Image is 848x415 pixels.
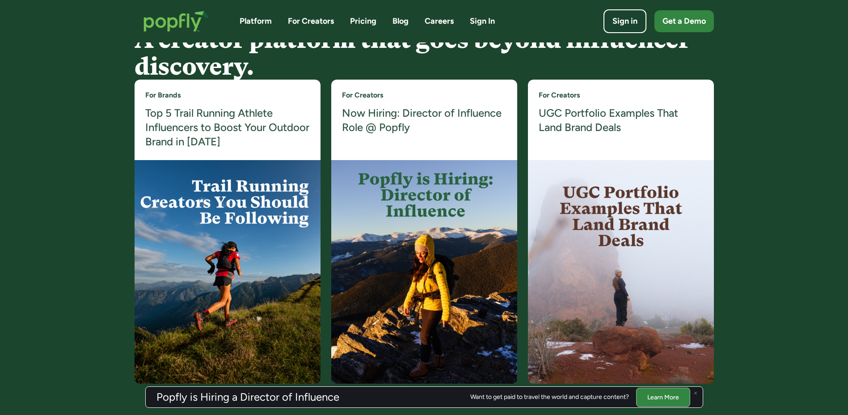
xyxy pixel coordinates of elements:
[539,106,703,135] a: UGC Portfolio Examples That Land Brand Deals
[145,90,181,100] a: For Brands
[135,26,714,80] h4: A creator platform that goes beyond influencer discovery.
[470,16,495,27] a: Sign In
[612,16,637,27] div: Sign in
[240,16,272,27] a: Platform
[145,106,310,149] a: Top 5 Trail Running Athlete Influencers to Boost Your Outdoor Brand in [DATE]
[342,90,383,100] a: For Creators
[288,16,334,27] a: For Creators
[539,90,580,100] a: For Creators
[350,16,376,27] a: Pricing
[654,10,714,32] a: Get a Demo
[392,16,409,27] a: Blog
[470,394,629,401] div: Want to get paid to travel the world and capture content?
[662,16,706,27] div: Get a Demo
[425,16,454,27] a: Careers
[603,9,646,33] a: Sign in
[135,2,218,41] a: home
[156,392,339,402] h3: Popfly is Hiring a Director of Influence
[342,106,506,135] a: Now Hiring: Director of Influence Role @ Popfly
[636,387,690,407] a: Learn More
